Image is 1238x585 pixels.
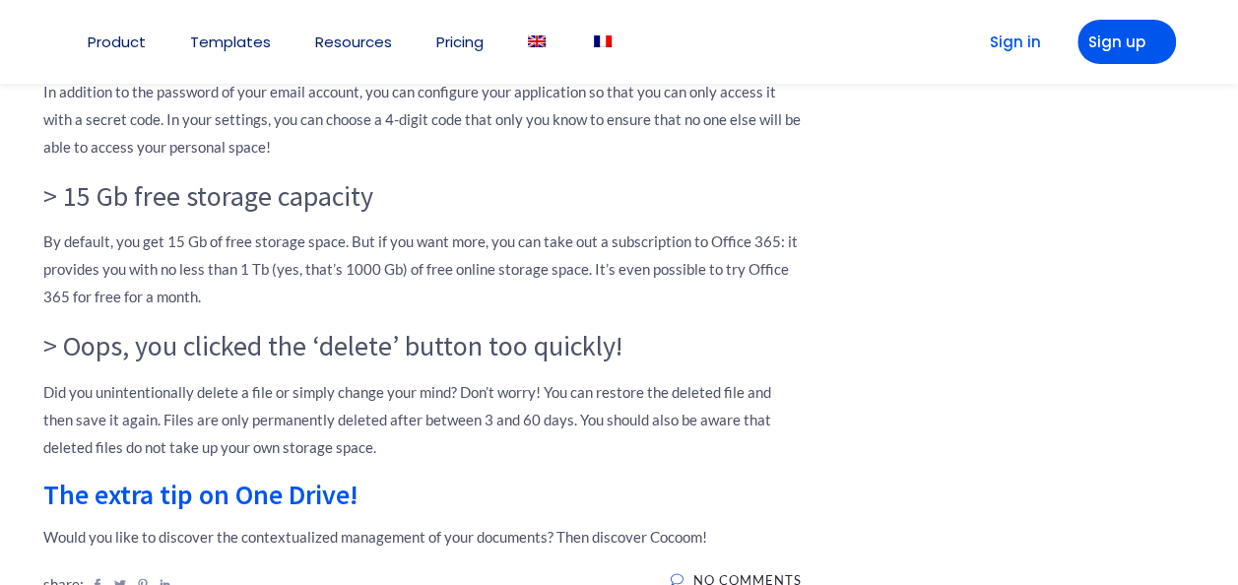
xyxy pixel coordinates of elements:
[88,34,146,49] a: Product
[43,227,802,310] p: By default, you get 15 Gb of free storage space. But if you want more, you can take out a subscri...
[43,481,802,508] h2: The extra tip on One Drive!
[594,35,612,47] img: French
[43,378,802,461] p: Did you unintentionally delete a file or simply change your mind? Don’t worry! You can restore th...
[190,34,271,49] a: Templates
[43,180,802,214] h3: > 15 Gb free storage capacity
[528,35,546,47] img: English
[1077,20,1176,64] a: Sign up
[436,34,484,49] a: Pricing
[43,523,802,551] p: Would you like to discover the contextualized management of your documents? Then discover Cocoom!
[315,34,392,49] a: Resources
[959,20,1058,64] a: Sign in
[43,78,802,161] p: In addition to the password of your email account, you can configure your application so that you...
[43,330,802,363] h3: > Oops, you clicked the ‘delete’ button too quickly!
